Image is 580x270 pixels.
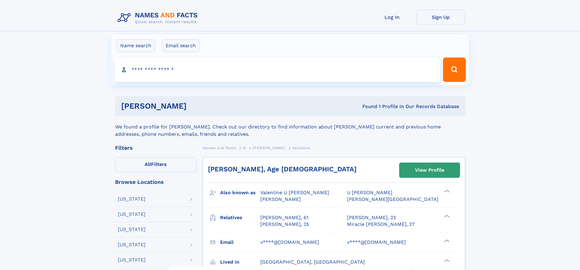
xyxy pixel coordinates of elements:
div: [US_STATE] [118,197,146,202]
span: Valentine [292,146,310,150]
a: N [243,144,246,152]
a: Log In [368,10,417,25]
div: Browse Locations [115,179,197,185]
a: [PERSON_NAME], 25 [260,221,309,228]
label: Name search [116,39,155,52]
button: Search Button [443,58,466,82]
h3: Lived in [220,257,260,267]
label: Email search [162,39,200,52]
input: search input [114,58,441,82]
span: All [145,161,151,167]
a: [PERSON_NAME], Age [DEMOGRAPHIC_DATA] [208,165,357,173]
div: We found a profile for [PERSON_NAME]. Check out our directory to find information about [PERSON_N... [115,116,465,138]
label: Filters [115,157,197,172]
a: [PERSON_NAME] [253,144,285,152]
div: [US_STATE] [118,227,146,232]
a: View Profile [399,163,460,177]
div: [US_STATE] [118,242,146,247]
span: [PERSON_NAME] [253,146,285,150]
a: Miracle [PERSON_NAME], 27 [347,221,415,228]
h3: Also known as [220,188,260,198]
span: [GEOGRAPHIC_DATA], [GEOGRAPHIC_DATA] [260,259,365,265]
div: ❯ [443,258,450,262]
div: [US_STATE] [118,258,146,262]
h3: Email [220,237,260,247]
span: [PERSON_NAME][GEOGRAPHIC_DATA] [347,196,438,202]
h3: Relatives [220,212,260,223]
h1: [PERSON_NAME] [121,102,275,110]
a: [PERSON_NAME], 61 [260,214,308,221]
div: View Profile [415,163,444,177]
span: Valentine U [PERSON_NAME] [260,190,329,195]
div: ❯ [443,239,450,243]
div: Found 1 Profile In Our Records Database [274,103,459,110]
div: [US_STATE] [118,212,146,217]
span: [PERSON_NAME] [260,196,301,202]
a: [PERSON_NAME], 23 [347,214,396,221]
div: ❯ [443,214,450,218]
a: Sign Up [417,10,465,25]
div: Filters [115,145,197,151]
span: U [PERSON_NAME] [347,190,392,195]
a: Names and Facts [203,144,236,152]
div: ❯ [443,189,450,193]
span: N [243,146,246,150]
img: Logo Names and Facts [115,10,203,26]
